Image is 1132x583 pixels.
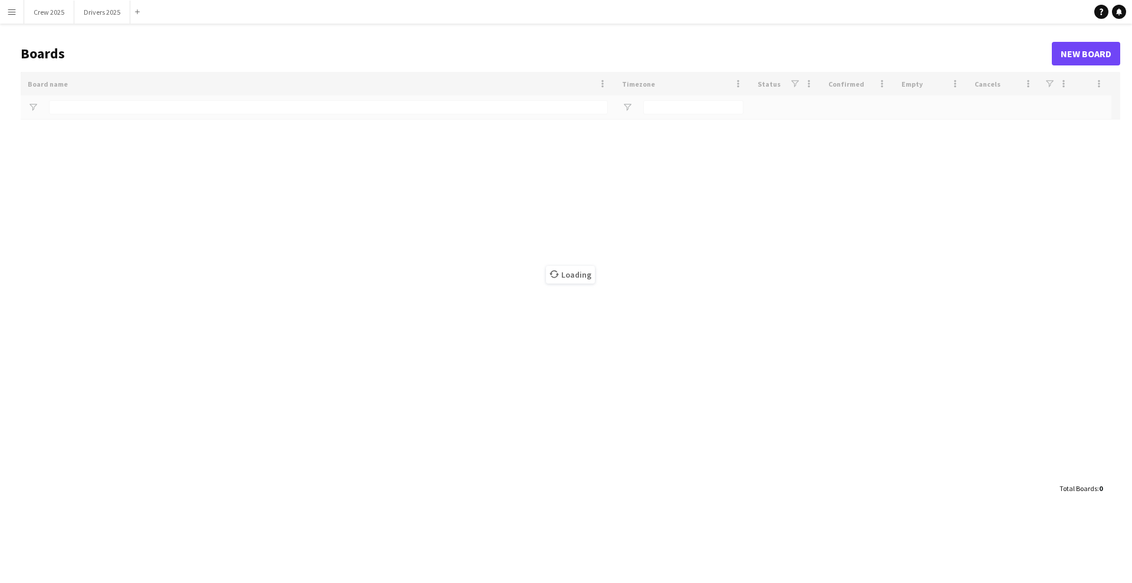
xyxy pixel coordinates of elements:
[546,266,595,284] span: Loading
[74,1,130,24] button: Drivers 2025
[21,45,1052,62] h1: Boards
[1052,42,1120,65] a: New Board
[1059,477,1103,500] div: :
[1099,484,1103,493] span: 0
[24,1,74,24] button: Crew 2025
[1059,484,1097,493] span: Total Boards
